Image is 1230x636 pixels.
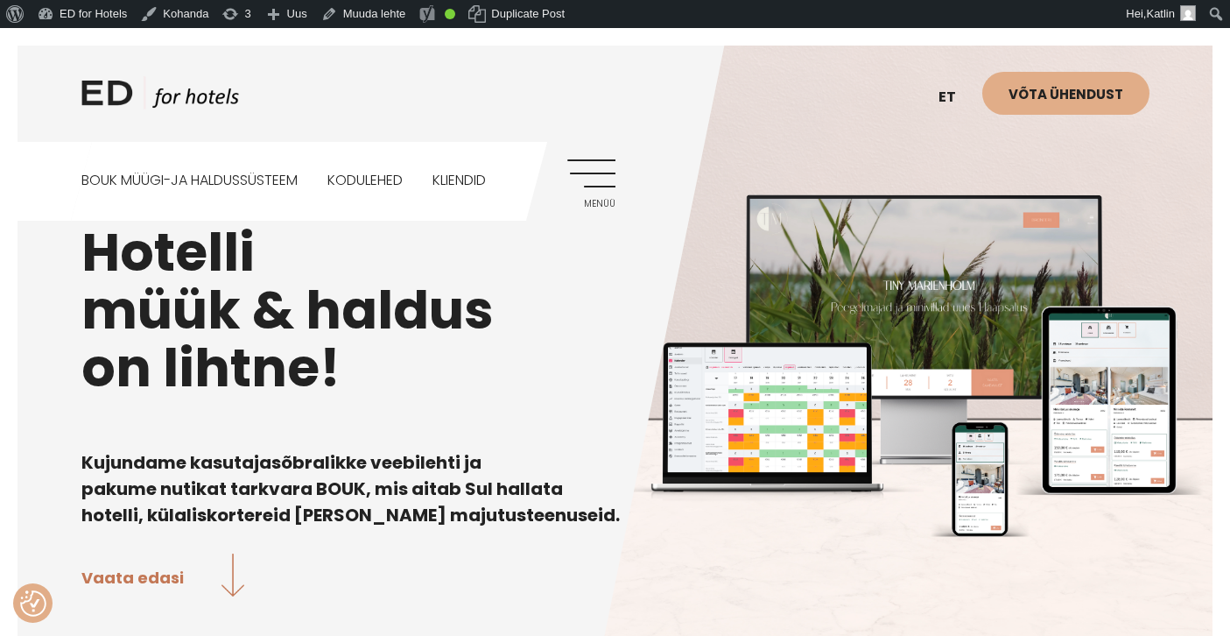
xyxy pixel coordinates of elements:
a: Menüü [567,159,615,208]
a: BOUK MÜÜGI-JA HALDUSSÜSTEEM [81,142,298,220]
a: Kodulehed [327,142,403,220]
img: Revisit consent button [20,590,46,617]
a: Võta ühendust [982,72,1149,115]
div: Good [445,9,455,19]
a: et [930,76,982,119]
span: Katlin [1146,7,1175,20]
a: Kliendid [432,142,486,220]
a: ED HOTELS [81,76,239,120]
button: Nõusolekueelistused [20,590,46,617]
h1: Hotelli müük & haldus on lihtne! [81,223,1149,397]
b: Kujundame kasutajasõbralikke veebilehti ja pakume nutikat tarkvara BOUK, mis aitab Sul hallata ho... [81,450,620,527]
a: Vaata edasi [81,554,245,600]
span: Menüü [567,199,615,209]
